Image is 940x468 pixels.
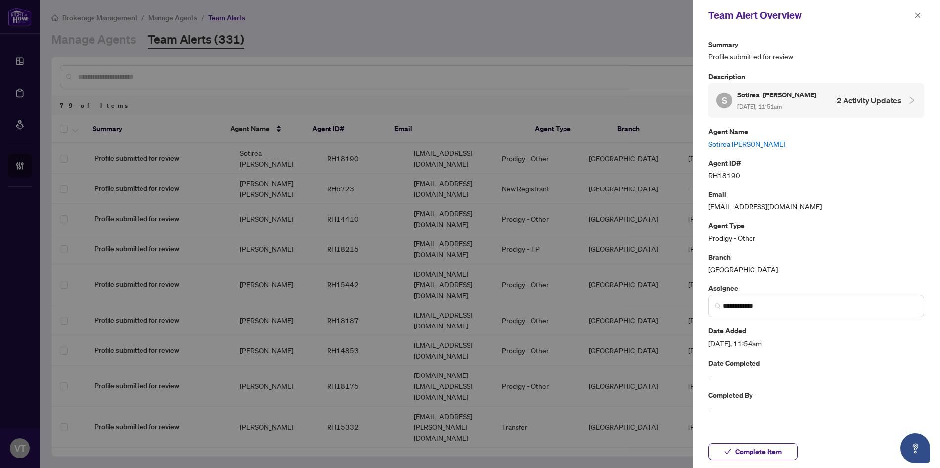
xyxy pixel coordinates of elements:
[708,251,924,263] p: Branch
[737,103,782,110] span: [DATE], 11:51am
[708,251,924,275] div: [GEOGRAPHIC_DATA]
[708,443,798,460] button: Complete Item
[735,444,782,460] span: Complete Item
[724,448,731,455] span: check
[708,402,924,413] span: -
[708,370,924,381] span: -
[708,126,924,137] p: Agent Name
[708,389,924,401] p: Completed By
[708,83,924,118] div: SSotirea [PERSON_NAME] [DATE], 11:51am2 Activity Updates
[708,8,911,23] div: Team Alert Overview
[708,39,924,50] p: Summary
[708,220,924,231] p: Agent Type
[708,71,924,82] p: Description
[900,433,930,463] button: Open asap
[914,12,921,19] span: close
[708,157,924,181] div: RH18190
[907,96,916,105] span: collapsed
[708,357,924,369] p: Date Completed
[708,139,924,149] a: Sotirea [PERSON_NAME]
[708,188,924,212] div: [EMAIL_ADDRESS][DOMAIN_NAME]
[708,220,924,243] div: Prodigy - Other
[708,325,924,336] p: Date Added
[708,338,924,349] span: [DATE], 11:54am
[708,157,924,169] p: Agent ID#
[715,303,721,309] img: search_icon
[737,89,818,100] h5: Sotirea [PERSON_NAME]
[722,94,727,107] span: S
[837,94,901,106] h4: 2 Activity Updates
[708,282,924,294] p: Assignee
[708,51,924,62] span: Profile submitted for review
[708,188,924,200] p: Email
